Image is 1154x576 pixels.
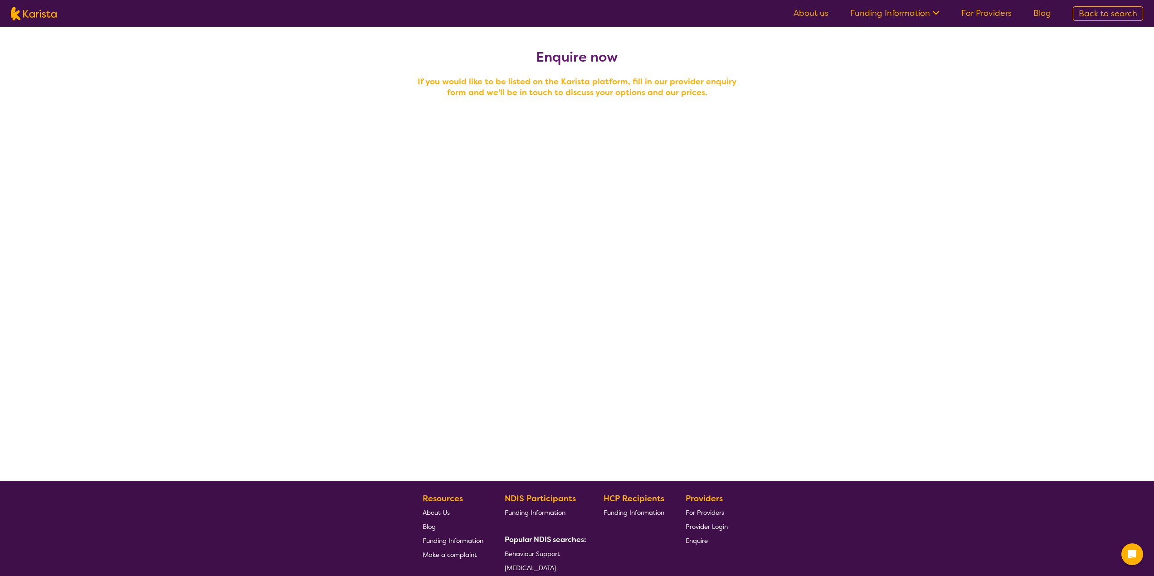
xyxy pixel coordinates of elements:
a: About Us [423,505,483,519]
a: Provider Login [686,519,728,533]
span: Make a complaint [423,551,477,559]
a: Funding Information [505,505,583,519]
b: HCP Recipients [604,493,664,504]
img: Karista logo [11,7,57,20]
a: Enquire [686,533,728,547]
span: Funding Information [423,537,483,545]
a: Blog [423,519,483,533]
span: [MEDICAL_DATA] [505,564,556,572]
a: Funding Information [604,505,664,519]
span: Funding Information [604,508,664,517]
span: Funding Information [505,508,565,517]
h2: Enquire now [414,49,740,65]
a: Funding Information [850,8,940,19]
b: Providers [686,493,723,504]
h4: If you would like to be listed on the Karista platform, fill in our provider enquiry form and we'... [414,76,740,98]
a: About us [794,8,828,19]
b: Popular NDIS searches: [505,535,586,544]
a: Funding Information [423,533,483,547]
b: Resources [423,493,463,504]
a: Blog [1033,8,1051,19]
span: Behaviour Support [505,550,560,558]
a: [MEDICAL_DATA] [505,561,583,575]
b: NDIS Participants [505,493,576,504]
span: Back to search [1079,8,1137,19]
span: Enquire [686,537,708,545]
a: Behaviour Support [505,547,583,561]
a: Back to search [1073,6,1143,21]
span: Provider Login [686,523,728,531]
a: Make a complaint [423,547,483,561]
a: For Providers [961,8,1012,19]
span: About Us [423,508,450,517]
span: Blog [423,523,436,531]
span: For Providers [686,508,724,517]
a: For Providers [686,505,728,519]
